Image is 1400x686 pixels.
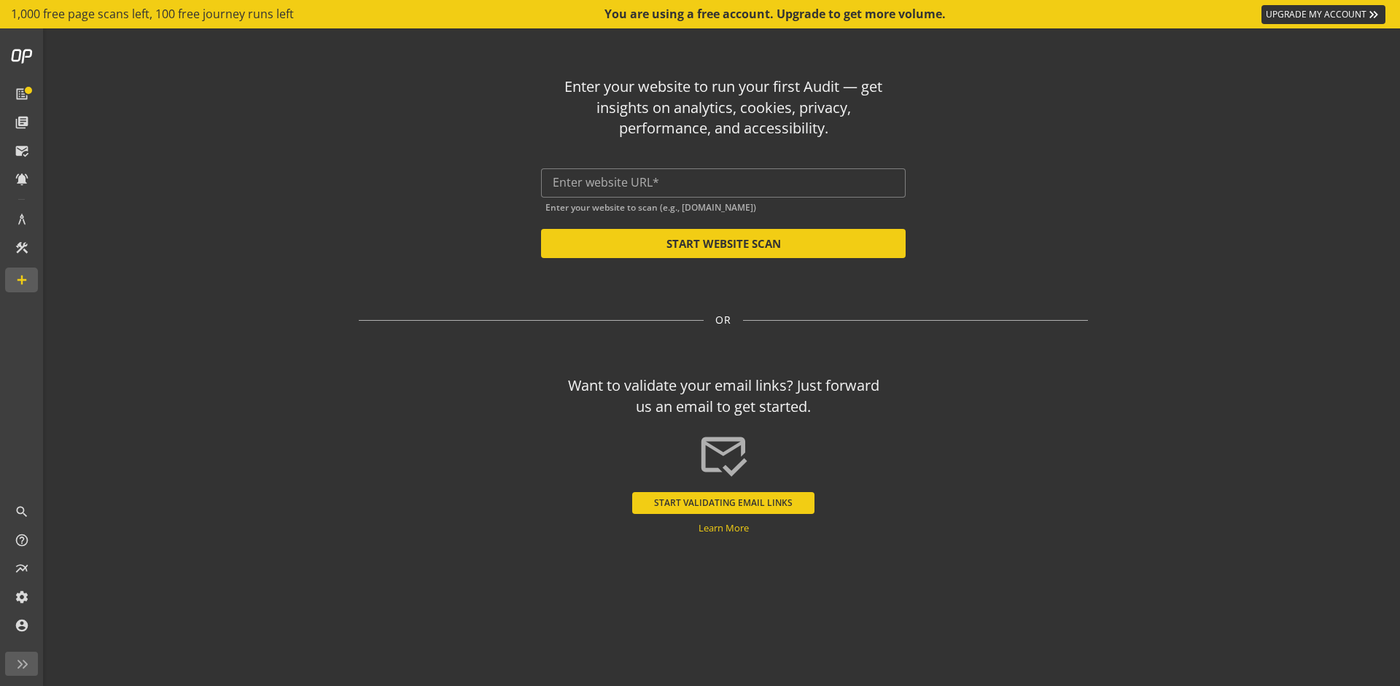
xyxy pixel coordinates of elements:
mat-icon: help_outline [15,533,29,547]
div: Want to validate your email links? Just forward us an email to get started. [561,375,886,417]
mat-icon: mark_email_read [15,144,29,158]
mat-icon: add [15,273,29,287]
span: OR [715,313,731,327]
mat-icon: list_alt [15,87,29,101]
mat-icon: notifications_active [15,172,29,187]
mat-icon: keyboard_double_arrow_right [1366,7,1381,22]
mat-icon: architecture [15,212,29,227]
mat-hint: Enter your website to scan (e.g., [DOMAIN_NAME]) [545,199,756,213]
mat-icon: multiline_chart [15,561,29,576]
button: START VALIDATING EMAIL LINKS [632,492,814,514]
span: 1,000 free page scans left, 100 free journey runs left [11,6,294,23]
div: You are using a free account. Upgrade to get more volume. [604,6,947,23]
mat-icon: settings [15,590,29,604]
mat-icon: library_books [15,115,29,130]
mat-icon: construction [15,241,29,255]
div: Enter your website to run your first Audit — get insights on analytics, cookies, privacy, perform... [561,77,886,139]
a: Learn More [699,521,749,534]
input: Enter website URL* [553,176,894,190]
mat-icon: search [15,504,29,519]
a: UPGRADE MY ACCOUNT [1261,5,1385,24]
mat-icon: account_circle [15,618,29,633]
button: START WEBSITE SCAN [541,229,906,258]
mat-icon: mark_email_read [698,429,749,480]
